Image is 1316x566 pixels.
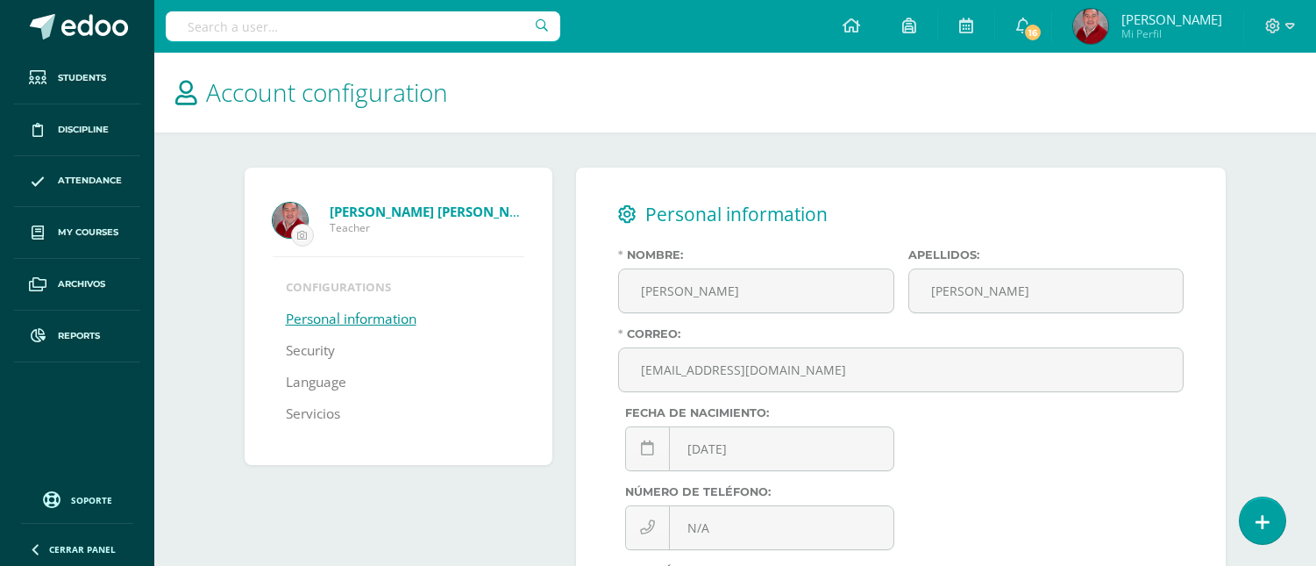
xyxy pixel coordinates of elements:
span: Personal information [645,202,828,226]
label: Apellidos: [908,248,1184,262]
span: Teacher [330,220,524,235]
input: Apellidos [909,269,1184,312]
span: My courses [58,226,118,240]
label: Correo: [618,327,1184,340]
label: Nombre: [618,248,894,262]
a: Language [286,367,346,398]
span: Cerrar panel [49,543,116,555]
li: Configurations [286,279,511,295]
span: Soporte [71,494,112,506]
span: Attendance [58,174,122,188]
input: Search a user… [166,11,560,41]
input: Correo electrónico [619,348,1183,391]
label: Número de teléfono: [625,485,894,498]
img: fd73516eb2f546aead7fb058580fc543.png [1073,9,1108,44]
span: Discipline [58,123,109,137]
strong: [PERSON_NAME] [PERSON_NAME] [330,203,542,220]
span: Reports [58,329,100,343]
a: Personal information [286,304,416,335]
span: 16 [1023,23,1042,42]
a: Soporte [21,487,133,511]
a: Archivos [14,259,140,311]
a: Security [286,335,335,367]
a: [PERSON_NAME] [PERSON_NAME] [330,203,524,220]
span: Archivos [58,277,105,291]
a: My courses [14,207,140,259]
a: Servicios [286,398,340,430]
a: Students [14,53,140,104]
input: Número de teléfono [626,506,893,549]
label: Fecha de nacimiento: [625,406,894,419]
a: Discipline [14,104,140,156]
a: Reports [14,311,140,362]
span: Mi Perfil [1121,26,1222,41]
span: Account configuration [206,75,448,109]
span: Students [58,71,106,85]
input: Fecha de nacimiento [626,427,893,470]
span: [PERSON_NAME] [1121,11,1222,28]
input: Nombres [619,269,893,312]
img: Profile picture of Morales Estrada Luis Humberto [273,203,308,238]
a: Attendance [14,156,140,208]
